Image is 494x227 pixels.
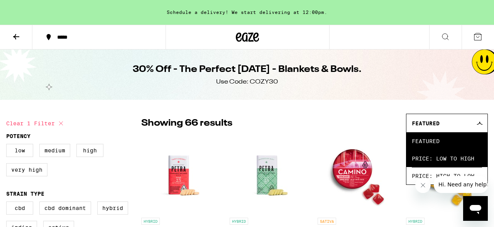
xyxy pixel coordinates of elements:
[76,144,103,157] label: High
[232,137,309,214] img: Kiva Confections - Petra Moroccan Mints
[97,201,128,215] label: Hybrid
[6,133,30,139] legend: Potency
[412,120,440,126] span: Featured
[6,191,44,197] legend: Strain Type
[415,178,431,193] iframe: Close message
[141,218,160,225] p: HYBRID
[412,150,482,167] span: Price: Low to High
[318,218,336,225] p: SATIVA
[463,196,488,221] iframe: Button to launch messaging window
[412,167,482,184] span: Price: High to Low
[6,144,33,157] label: Low
[144,137,221,214] img: Kiva Confections - Petra Tart Cherry Mints
[5,5,56,12] span: Hi. Need any help?
[6,114,66,133] button: Clear 1 filter
[6,163,47,176] label: Very High
[320,137,397,214] img: Camino - Wild Cherry Exhilarate 5:5:5 Gummies
[406,218,425,225] p: HYBRID
[230,218,248,225] p: HYBRID
[6,201,33,215] label: CBD
[39,201,91,215] label: CBD Dominant
[141,117,232,130] p: Showing 66 results
[434,176,488,193] iframe: Message from company
[39,144,70,157] label: Medium
[412,132,482,150] span: Featured
[133,63,362,76] h1: 30% Off - The Perfect [DATE] - Blankets & Bowls.
[216,78,278,86] div: Use Code: COZY30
